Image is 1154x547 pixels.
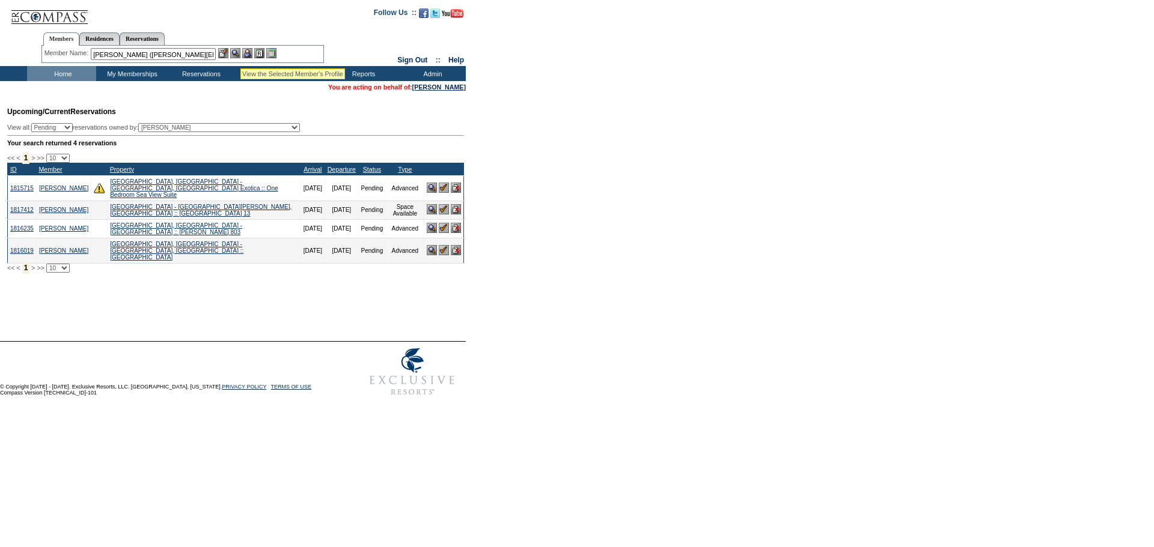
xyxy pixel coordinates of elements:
[110,241,243,261] a: [GEOGRAPHIC_DATA], [GEOGRAPHIC_DATA] - [GEOGRAPHIC_DATA], [GEOGRAPHIC_DATA] :: [GEOGRAPHIC_DATA]
[242,48,252,58] img: Impersonate
[451,204,461,214] img: Cancel Reservation
[31,154,35,162] span: >
[427,183,437,193] img: View Reservation
[110,204,292,217] a: [GEOGRAPHIC_DATA] - [GEOGRAPHIC_DATA][PERSON_NAME], [GEOGRAPHIC_DATA] :: [GEOGRAPHIC_DATA] 13
[16,264,20,271] span: <
[436,56,441,64] span: ::
[7,123,305,132] div: View all: reservations owned by:
[397,56,427,64] a: Sign Out
[266,48,276,58] img: b_calculator.gif
[358,219,386,238] td: Pending
[451,183,461,193] img: Cancel Reservation
[374,7,417,22] td: Follow Us ::
[427,245,437,255] img: View Reservation
[110,166,134,173] a: Property
[7,139,464,147] div: Your search returned 4 reservations
[234,66,328,81] td: Vacation Collection
[10,225,34,232] a: 1816235
[412,83,466,91] a: [PERSON_NAME]
[22,152,30,164] span: 1
[110,178,278,198] a: [GEOGRAPHIC_DATA], [GEOGRAPHIC_DATA] - [GEOGRAPHIC_DATA], [GEOGRAPHIC_DATA] Exotica :: One Bedroo...
[38,166,62,173] a: Member
[325,175,358,201] td: [DATE]
[10,247,34,254] a: 1816019
[328,66,397,81] td: Reports
[94,183,105,193] img: There are insufficient days and/or tokens to cover this reservation
[439,223,449,233] img: Confirm Reservation
[325,238,358,263] td: [DATE]
[397,66,466,81] td: Admin
[27,66,96,81] td: Home
[39,247,88,254] a: [PERSON_NAME]
[110,222,242,235] a: [GEOGRAPHIC_DATA], [GEOGRAPHIC_DATA] - [GEOGRAPHIC_DATA] :: [PERSON_NAME] 803
[43,32,80,46] a: Members
[304,166,322,173] a: Arrival
[358,342,466,402] img: Exclusive Resorts
[386,201,424,219] td: Space Available
[7,107,70,116] span: Upcoming/Current
[358,175,386,201] td: Pending
[419,12,429,19] a: Become our fan on Facebook
[325,219,358,238] td: [DATE]
[242,70,343,77] div: View the Selected Member's Profile
[358,201,386,219] td: Pending
[442,12,463,19] a: Subscribe to our YouTube Channel
[31,264,35,271] span: >
[328,83,466,91] font: You are acting on behalf of:
[358,238,386,263] td: Pending
[165,66,234,81] td: Reservations
[79,32,120,45] a: Residences
[22,262,30,274] span: 1
[10,185,34,192] a: 1815715
[386,238,424,263] td: Advanced
[10,166,17,173] a: ID
[439,245,449,255] img: Confirm Reservation
[439,183,449,193] img: Confirm Reservation
[386,219,424,238] td: Advanced
[7,107,116,116] span: Reservations
[427,223,437,233] img: View Reservation
[39,185,88,192] a: [PERSON_NAME]
[398,166,412,173] a: Type
[254,48,264,58] img: Reservations
[39,207,88,213] a: [PERSON_NAME]
[451,245,461,255] img: Cancel Reservation
[451,223,461,233] img: Cancel Reservation
[442,9,463,18] img: Subscribe to our YouTube Channel
[96,66,165,81] td: My Memberships
[427,204,437,214] img: View Reservation
[37,264,44,271] span: >>
[120,32,165,45] a: Reservations
[301,201,325,219] td: [DATE]
[439,204,449,214] img: Confirm Reservation
[218,48,228,58] img: b_edit.gif
[301,219,325,238] td: [DATE]
[16,154,20,162] span: <
[7,264,14,271] span: <<
[7,154,14,162] span: <<
[430,8,440,18] img: Follow us on Twitter
[301,238,325,263] td: [DATE]
[419,8,429,18] img: Become our fan on Facebook
[222,384,266,390] a: PRIVACY POLICY
[430,12,440,19] a: Follow us on Twitter
[37,154,44,162] span: >>
[10,207,34,213] a: 1817412
[39,225,88,232] a: [PERSON_NAME]
[448,56,464,64] a: Help
[325,201,358,219] td: [DATE]
[328,166,356,173] a: Departure
[271,384,312,390] a: TERMS OF USE
[230,48,240,58] img: View
[386,175,424,201] td: Advanced
[44,48,91,58] div: Member Name:
[363,166,381,173] a: Status
[301,175,325,201] td: [DATE]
